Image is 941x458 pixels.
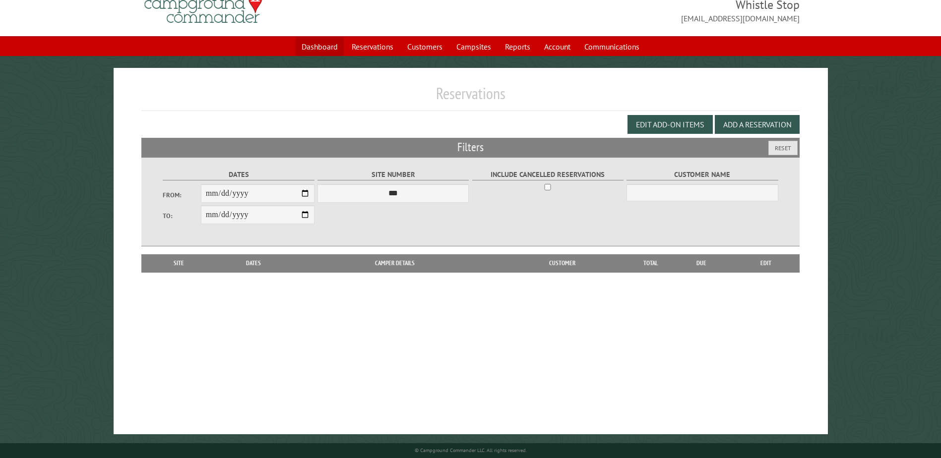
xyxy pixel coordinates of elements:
[317,169,469,180] label: Site Number
[163,169,314,180] label: Dates
[627,115,713,134] button: Edit Add-on Items
[472,169,624,180] label: Include Cancelled Reservations
[211,254,296,272] th: Dates
[494,254,630,272] th: Customer
[163,190,200,200] label: From:
[146,254,211,272] th: Site
[450,37,497,56] a: Campsites
[627,169,778,180] label: Customer Name
[346,37,399,56] a: Reservations
[415,447,527,454] small: © Campground Commander LLC. All rights reserved.
[768,141,798,155] button: Reset
[715,115,800,134] button: Add a Reservation
[141,138,799,157] h2: Filters
[141,84,799,111] h1: Reservations
[163,211,200,221] label: To:
[630,254,670,272] th: Total
[578,37,645,56] a: Communications
[670,254,733,272] th: Due
[538,37,576,56] a: Account
[499,37,536,56] a: Reports
[296,254,494,272] th: Camper Details
[401,37,448,56] a: Customers
[296,37,344,56] a: Dashboard
[733,254,800,272] th: Edit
